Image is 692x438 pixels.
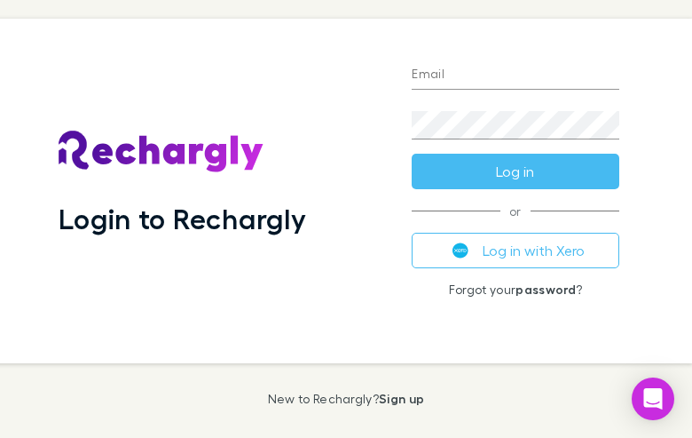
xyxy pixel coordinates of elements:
[59,131,264,173] img: Rechargly's Logo
[412,233,618,268] button: Log in with Xero
[379,391,424,406] a: Sign up
[268,392,425,406] p: New to Rechargly?
[632,378,674,420] div: Open Intercom Messenger
[452,243,468,259] img: Xero's logo
[412,283,618,297] p: Forgot your ?
[412,154,618,189] button: Log in
[59,202,306,235] h1: Login to Rechargly
[515,282,576,297] a: password
[412,211,618,211] span: or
